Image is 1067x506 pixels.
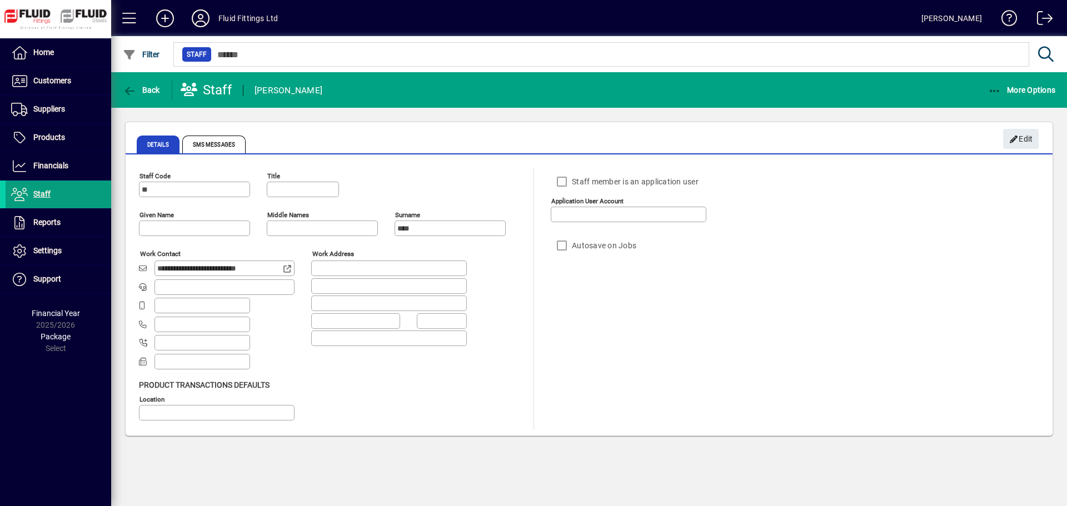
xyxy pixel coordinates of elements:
a: Suppliers [6,96,111,123]
button: Profile [183,8,218,28]
span: Financial Year [32,309,80,318]
a: Knowledge Base [993,2,1018,38]
a: Customers [6,67,111,95]
span: Filter [123,50,160,59]
span: Details [137,136,180,153]
app-page-header-button: Back [111,80,172,100]
button: More Options [985,80,1059,100]
span: Financials [33,161,68,170]
span: Home [33,48,54,57]
mat-label: Location [139,395,164,403]
button: Edit [1003,129,1039,149]
div: [PERSON_NAME] [921,9,982,27]
a: Logout [1029,2,1053,38]
span: Staff [187,49,207,60]
a: Products [6,124,111,152]
mat-label: Given name [139,211,174,219]
div: Staff [181,81,232,99]
div: Fluid Fittings Ltd [218,9,278,27]
span: Package [41,332,71,341]
a: Settings [6,237,111,265]
span: Suppliers [33,104,65,113]
mat-label: Surname [395,211,420,219]
mat-label: Middle names [267,211,309,219]
span: Product Transactions Defaults [139,380,270,389]
mat-label: Application user account [551,197,624,205]
mat-label: Title [267,172,280,180]
a: Home [6,39,111,67]
span: Products [33,133,65,142]
span: Back [123,86,160,94]
a: Financials [6,152,111,180]
div: [PERSON_NAME] [255,82,322,99]
span: Support [33,274,61,283]
a: Support [6,265,111,293]
a: Reports [6,209,111,237]
span: Edit [1009,130,1033,148]
button: Back [120,80,163,100]
span: Reports [33,218,61,227]
button: Filter [120,44,163,64]
span: Customers [33,76,71,85]
span: SMS Messages [182,136,246,153]
span: Settings [33,246,62,255]
button: Add [147,8,183,28]
span: Staff [33,189,51,198]
span: More Options [988,86,1056,94]
mat-label: Staff Code [139,172,171,180]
